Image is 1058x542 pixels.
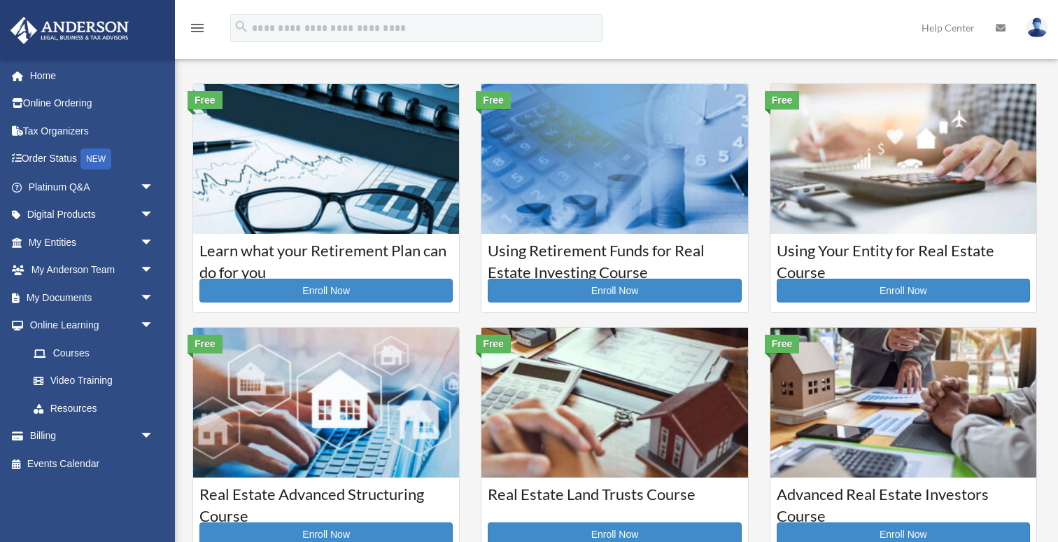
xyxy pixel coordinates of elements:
[1027,18,1048,38] img: User Pic
[476,91,511,109] div: Free
[765,335,800,353] div: Free
[140,422,168,451] span: arrow_drop_down
[140,256,168,285] span: arrow_drop_down
[188,335,223,353] div: Free
[10,450,175,478] a: Events Calendar
[10,90,175,118] a: Online Ordering
[20,367,175,395] a: Video Training
[188,91,223,109] div: Free
[488,484,741,519] h3: Real Estate Land Trusts Course
[140,201,168,230] span: arrow_drop_down
[20,339,168,367] a: Courses
[488,279,741,303] a: Enroll Now
[777,240,1030,275] h3: Using Your Entity for Real Estate Course
[189,25,206,36] a: menu
[10,62,175,90] a: Home
[10,201,175,229] a: Digital Productsarrow_drop_down
[476,335,511,353] div: Free
[189,20,206,36] i: menu
[199,279,453,303] a: Enroll Now
[140,228,168,257] span: arrow_drop_down
[6,17,133,44] img: Anderson Advisors Platinum Portal
[765,91,800,109] div: Free
[140,173,168,202] span: arrow_drop_down
[234,19,249,34] i: search
[10,256,175,284] a: My Anderson Teamarrow_drop_down
[10,312,175,340] a: Online Learningarrow_drop_down
[10,284,175,312] a: My Documentsarrow_drop_down
[488,240,741,275] h3: Using Retirement Funds for Real Estate Investing Course
[10,173,175,201] a: Platinum Q&Aarrow_drop_down
[80,148,111,169] div: NEW
[777,484,1030,519] h3: Advanced Real Estate Investors Course
[140,312,168,340] span: arrow_drop_down
[140,284,168,312] span: arrow_drop_down
[10,228,175,256] a: My Entitiesarrow_drop_down
[199,484,453,519] h3: Real Estate Advanced Structuring Course
[199,240,453,275] h3: Learn what your Retirement Plan can do for you
[10,145,175,174] a: Order StatusNEW
[20,394,175,422] a: Resources
[10,422,175,450] a: Billingarrow_drop_down
[777,279,1030,303] a: Enroll Now
[10,117,175,145] a: Tax Organizers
